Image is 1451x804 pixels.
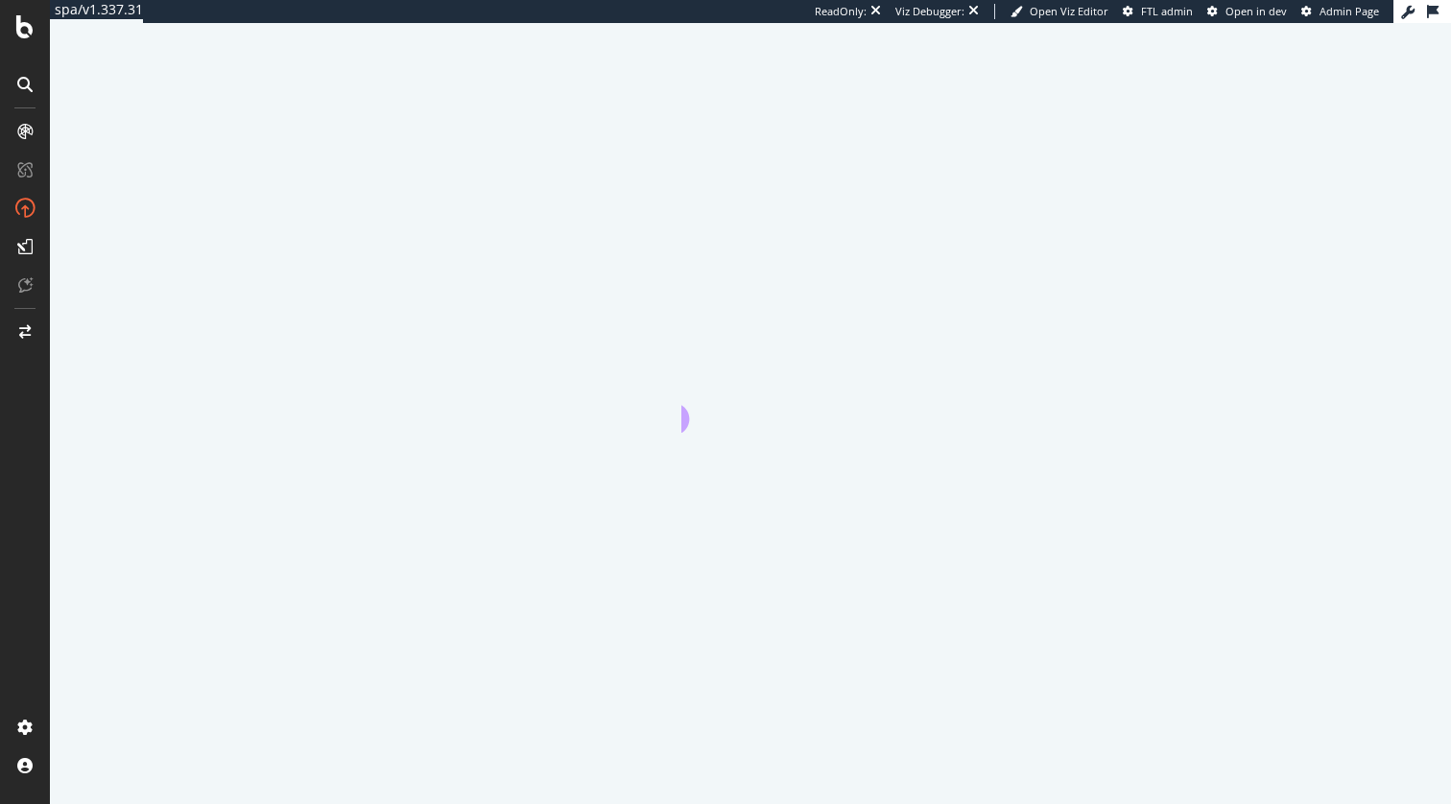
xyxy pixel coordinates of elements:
[815,4,867,19] div: ReadOnly:
[1320,4,1379,18] span: Admin Page
[1030,4,1108,18] span: Open Viz Editor
[1141,4,1193,18] span: FTL admin
[1011,4,1108,19] a: Open Viz Editor
[1123,4,1193,19] a: FTL admin
[681,364,820,433] div: animation
[1301,4,1379,19] a: Admin Page
[895,4,964,19] div: Viz Debugger:
[1207,4,1287,19] a: Open in dev
[1225,4,1287,18] span: Open in dev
